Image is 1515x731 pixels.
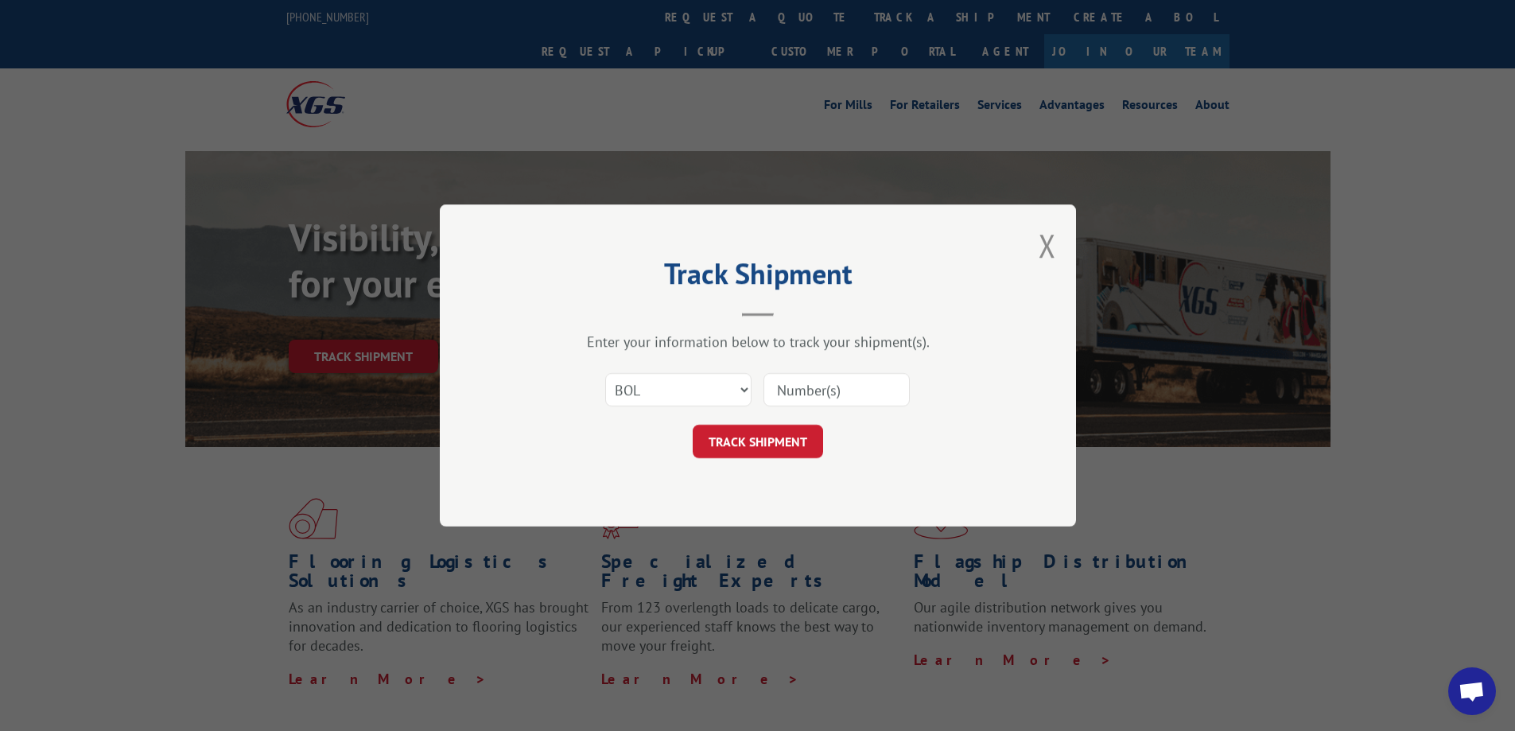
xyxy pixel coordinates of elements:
div: Enter your information below to track your shipment(s). [519,332,996,351]
button: TRACK SHIPMENT [693,425,823,458]
input: Number(s) [763,373,910,406]
h2: Track Shipment [519,262,996,293]
div: Open chat [1448,667,1496,715]
button: Close modal [1039,224,1056,266]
